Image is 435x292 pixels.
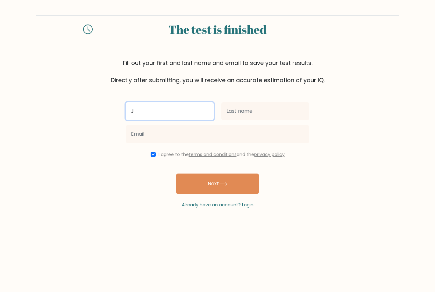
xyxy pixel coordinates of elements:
[221,102,309,120] input: Last name
[159,151,285,158] label: I agree to the and the
[189,151,237,158] a: terms and conditions
[36,59,399,84] div: Fill out your first and last name and email to save your test results. Directly after submitting,...
[126,125,309,143] input: Email
[100,21,335,38] div: The test is finished
[126,102,214,120] input: First name
[176,174,259,194] button: Next
[182,202,253,208] a: Already have an account? Login
[254,151,285,158] a: privacy policy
